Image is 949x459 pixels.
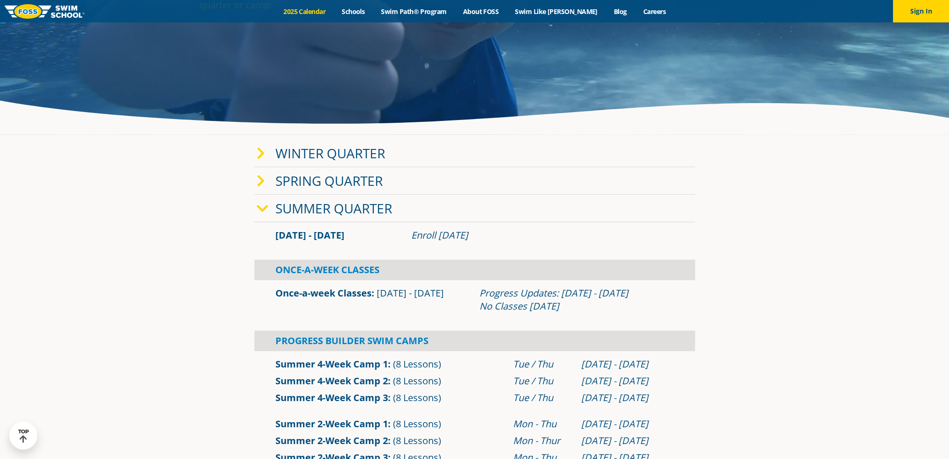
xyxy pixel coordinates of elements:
a: Summer 4-Week Camp 3 [275,391,388,404]
span: (8 Lessons) [393,358,441,370]
div: Tue / Thu [513,374,572,388]
a: Swim Path® Program [373,7,455,16]
div: TOP [18,429,29,443]
a: Summer 2-Week Camp 1 [275,417,388,430]
div: [DATE] - [DATE] [581,434,674,447]
span: (8 Lessons) [393,374,441,387]
a: Once-a-week Classes [275,287,372,299]
div: Mon - Thur [513,434,572,447]
span: (8 Lessons) [393,391,441,404]
span: (8 Lessons) [393,417,441,430]
img: FOSS Swim School Logo [5,4,84,19]
a: Blog [605,7,635,16]
a: About FOSS [455,7,507,16]
a: Summer 2-Week Camp 2 [275,434,388,447]
a: Swim Like [PERSON_NAME] [507,7,606,16]
a: Summer 4-Week Camp 1 [275,358,388,370]
div: Tue / Thu [513,358,572,371]
span: [DATE] - [DATE] [377,287,444,299]
a: Careers [635,7,674,16]
div: Tue / Thu [513,391,572,404]
div: Mon - Thu [513,417,572,431]
div: Enroll [DATE] [411,229,674,242]
div: [DATE] - [DATE] [581,391,674,404]
a: 2025 Calendar [275,7,334,16]
div: [DATE] - [DATE] [581,374,674,388]
div: Progress Updates: [DATE] - [DATE] No Classes [DATE] [479,287,674,313]
a: Spring Quarter [275,172,383,190]
div: Once-A-Week Classes [254,260,695,280]
a: Summer 4-Week Camp 2 [275,374,388,387]
div: [DATE] - [DATE] [581,417,674,431]
span: [DATE] - [DATE] [275,229,344,241]
span: (8 Lessons) [393,434,441,447]
a: Winter Quarter [275,144,385,162]
a: Summer Quarter [275,199,392,217]
div: [DATE] - [DATE] [581,358,674,371]
a: Schools [334,7,373,16]
div: Progress Builder Swim Camps [254,331,695,351]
